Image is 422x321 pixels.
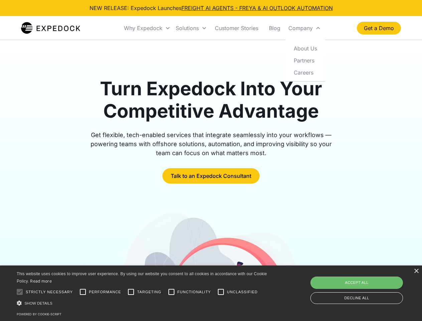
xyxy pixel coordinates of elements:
[311,249,422,321] iframe: Chat Widget
[357,22,401,34] a: Get a Demo
[264,17,286,39] a: Blog
[21,21,80,35] a: home
[21,21,80,35] img: Expedock Logo
[17,300,269,307] div: Show details
[286,39,325,81] nav: Company
[83,78,339,122] h1: Turn Expedock Into Your Competitive Advantage
[17,272,267,284] span: This website uses cookies to improve user experience. By using our website you consent to all coo...
[30,279,52,284] a: Read more
[173,17,209,39] div: Solutions
[137,289,161,295] span: Targeting
[26,289,73,295] span: Strictly necessary
[209,17,264,39] a: Customer Stories
[90,4,333,12] div: NEW RELEASE: Expedock Launches
[83,130,339,157] div: Get flexible, tech-enabled services that integrate seamlessly into your workflows — powering team...
[124,25,162,31] div: Why Expedock
[288,66,322,78] a: Careers
[181,5,333,11] a: FREIGHT AI AGENTS - FREYA & AI OUTLOOK AUTOMATION
[162,168,260,184] a: Talk to an Expedock Consultant
[24,301,52,305] span: Show details
[288,42,322,54] a: About Us
[286,17,323,39] div: Company
[17,312,61,316] a: Powered by cookie-script
[89,289,121,295] span: Performance
[177,289,211,295] span: Functionality
[288,54,322,66] a: Partners
[121,17,173,39] div: Why Expedock
[288,25,313,31] div: Company
[227,289,258,295] span: Unclassified
[176,25,199,31] div: Solutions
